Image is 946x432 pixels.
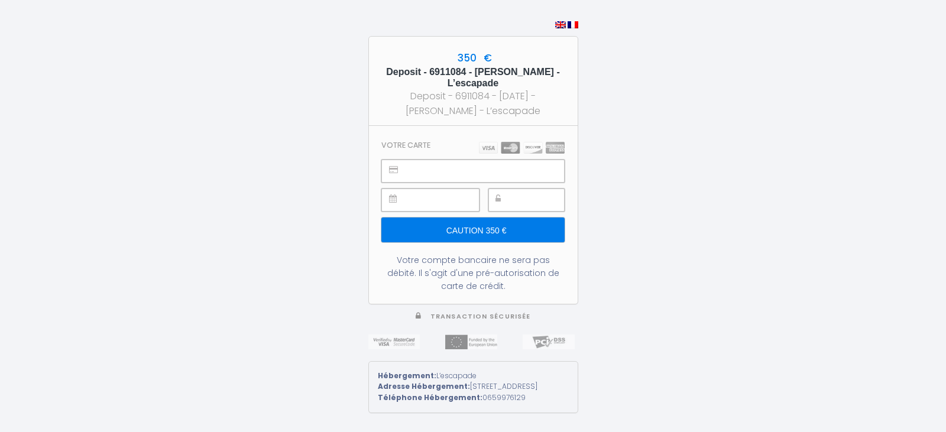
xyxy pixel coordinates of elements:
[378,381,569,392] div: [STREET_ADDRESS]
[479,142,565,154] img: carts.png
[380,89,567,118] div: Deposit - 6911084 - [DATE] - [PERSON_NAME] - L’escapade
[380,66,567,89] h5: Deposit - 6911084 - [PERSON_NAME] - L’escapade
[381,254,564,293] div: Votre compte bancaire ne sera pas débité. Il s'agit d'une pré-autorisation de carte de crédit.
[378,392,482,402] strong: Téléphone Hébergement:
[555,21,566,28] img: en.png
[381,141,430,150] h3: Votre carte
[378,381,470,391] strong: Adresse Hébergement:
[515,189,564,211] iframe: Secure payment input frame
[381,217,564,242] input: Caution 350 €
[408,160,563,182] iframe: Secure payment input frame
[378,371,569,382] div: L’escapade
[378,392,569,404] div: 0659976129
[455,51,492,65] span: 350 €
[430,312,530,321] span: Transaction sécurisée
[408,189,478,211] iframe: Secure payment input frame
[568,21,578,28] img: fr.png
[378,371,436,381] strong: Hébergement:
